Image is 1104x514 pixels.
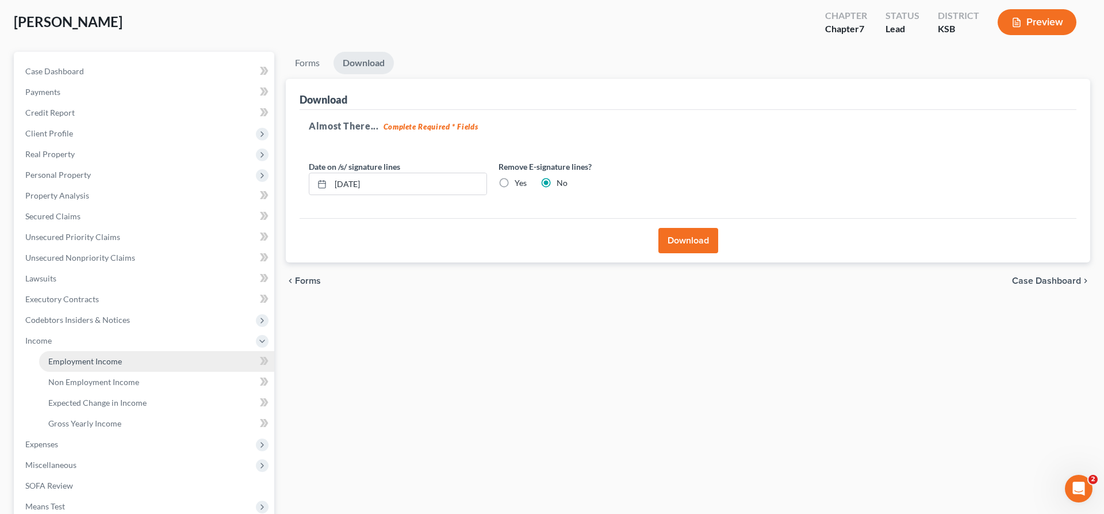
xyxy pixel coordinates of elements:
[825,9,867,22] div: Chapter
[25,460,76,470] span: Miscellaneous
[1081,276,1090,285] i: chevron_right
[1012,276,1090,285] a: Case Dashboard chevron_right
[48,377,139,387] span: Non Employment Income
[938,9,979,22] div: District
[39,351,274,372] a: Employment Income
[39,393,274,413] a: Expected Change in Income
[286,52,329,74] a: Forms
[286,276,336,285] button: chevron_left Forms
[25,128,73,138] span: Client Profile
[16,61,274,82] a: Case Dashboard
[938,22,979,36] div: KSB
[1012,276,1081,285] span: Case Dashboard
[1065,475,1092,502] iframe: Intercom live chat
[331,173,486,195] input: MM/DD/YYYY
[499,161,677,173] label: Remove E-signature lines?
[16,102,274,123] a: Credit Report
[25,294,99,304] span: Executory Contracts
[286,276,295,285] i: chevron_left
[825,22,867,36] div: Chapter
[16,268,274,289] a: Lawsuits
[25,315,130,325] span: Codebtors Insiders & Notices
[25,501,65,511] span: Means Test
[384,122,478,131] strong: Complete Required * Fields
[25,108,75,117] span: Credit Report
[25,439,58,449] span: Expenses
[25,87,60,97] span: Payments
[859,23,864,34] span: 7
[1088,475,1098,484] span: 2
[25,232,120,242] span: Unsecured Priority Claims
[658,228,718,253] button: Download
[25,253,135,262] span: Unsecured Nonpriority Claims
[14,13,122,30] span: [PERSON_NAME]
[25,191,89,200] span: Property Analysis
[48,418,121,428] span: Gross Yearly Income
[309,119,1067,133] h5: Almost There...
[309,161,400,173] label: Date on /s/ signature lines
[557,177,568,189] label: No
[885,22,919,36] div: Lead
[16,82,274,102] a: Payments
[333,52,394,74] a: Download
[39,372,274,393] a: Non Employment Income
[295,276,321,285] span: Forms
[885,9,919,22] div: Status
[25,273,56,283] span: Lawsuits
[16,289,274,310] a: Executory Contracts
[300,93,347,106] div: Download
[515,177,527,189] label: Yes
[25,66,84,76] span: Case Dashboard
[25,211,80,221] span: Secured Claims
[16,248,274,268] a: Unsecured Nonpriority Claims
[25,481,73,490] span: SOFA Review
[48,356,122,366] span: Employment Income
[16,475,274,496] a: SOFA Review
[16,185,274,206] a: Property Analysis
[48,398,147,408] span: Expected Change in Income
[39,413,274,434] a: Gross Yearly Income
[25,149,75,159] span: Real Property
[25,170,91,180] span: Personal Property
[16,206,274,227] a: Secured Claims
[998,9,1076,35] button: Preview
[25,336,52,345] span: Income
[16,227,274,248] a: Unsecured Priority Claims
